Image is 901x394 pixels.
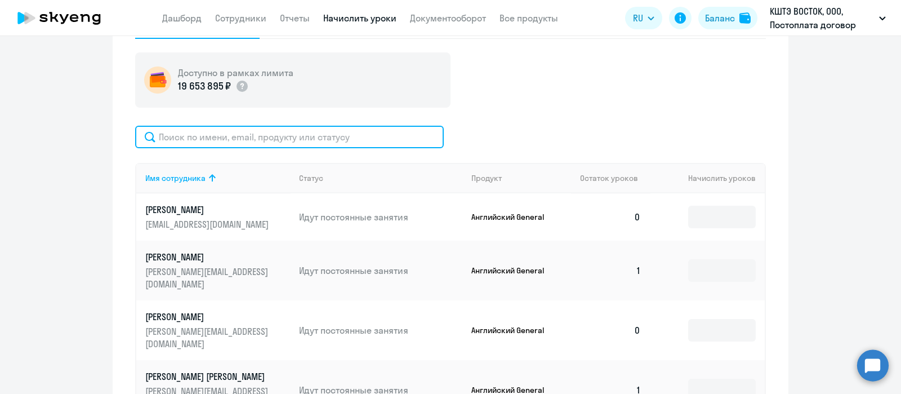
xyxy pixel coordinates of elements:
button: КШТЭ ВОСТОК, ООО, Постоплата договор [764,5,891,32]
a: Начислить уроки [323,12,396,24]
button: RU [625,7,662,29]
p: 19 653 895 ₽ [178,79,231,94]
p: [PERSON_NAME][EMAIL_ADDRESS][DOMAIN_NAME] [145,325,271,350]
p: [PERSON_NAME] [145,251,271,263]
div: Статус [299,173,462,183]
input: Поиск по имени, email, продукту или статусу [135,126,444,148]
th: Начислить уроков [650,163,765,193]
p: [PERSON_NAME] [145,203,271,216]
div: Продукт [471,173,502,183]
div: Продукт [471,173,572,183]
p: Английский General [471,265,556,276]
p: Идут постоянные занятия [299,264,462,277]
p: [PERSON_NAME] [145,311,271,323]
h5: Доступно в рамках лимита [178,67,293,79]
div: Баланс [705,11,735,25]
a: [PERSON_NAME][PERSON_NAME][EMAIL_ADDRESS][DOMAIN_NAME] [145,251,290,290]
a: Дашборд [162,12,202,24]
p: Идут постоянные занятия [299,324,462,337]
p: Идут постоянные занятия [299,211,462,223]
img: wallet-circle.png [144,67,171,94]
div: Имя сотрудника [145,173,290,183]
td: 0 [571,193,650,241]
div: Имя сотрудника [145,173,206,183]
p: КШТЭ ВОСТОК, ООО, Постоплата договор [770,5,875,32]
span: RU [633,11,643,25]
p: [PERSON_NAME] [PERSON_NAME] [145,370,271,383]
div: Статус [299,173,323,183]
a: [PERSON_NAME][PERSON_NAME][EMAIL_ADDRESS][DOMAIN_NAME] [145,311,290,350]
p: [PERSON_NAME][EMAIL_ADDRESS][DOMAIN_NAME] [145,265,271,290]
p: Английский General [471,325,556,335]
a: Отчеты [280,12,310,24]
td: 1 [571,241,650,300]
a: Сотрудники [215,12,266,24]
img: balance [739,12,751,24]
p: Английский General [471,212,556,222]
button: Балансbalance [698,7,757,29]
td: 0 [571,300,650,360]
p: [EMAIL_ADDRESS][DOMAIN_NAME] [145,218,271,231]
a: [PERSON_NAME][EMAIL_ADDRESS][DOMAIN_NAME] [145,203,290,231]
a: Документооборот [410,12,486,24]
div: Остаток уроков [580,173,650,183]
a: Все продукты [499,12,558,24]
span: Остаток уроков [580,173,638,183]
